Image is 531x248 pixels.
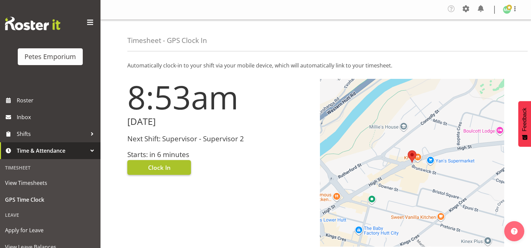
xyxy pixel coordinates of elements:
h1: 8:53am [127,79,312,115]
span: Roster [17,95,97,105]
span: Inbox [17,112,97,122]
h4: Timesheet - GPS Clock In [127,37,207,44]
span: Clock In [148,163,171,172]
span: GPS Time Clock [5,195,95,205]
span: Shifts [17,129,87,139]
span: Apply for Leave [5,225,95,235]
a: View Timesheets [2,175,99,191]
a: Apply for Leave [2,222,99,239]
h3: Next Shift: Supervisor - Supervisor 2 [127,135,312,143]
div: Leave [2,208,99,222]
button: Feedback - Show survey [518,101,531,147]
h3: Starts: in 6 minutes [127,151,312,158]
img: melanie-richardson713.jpg [503,6,511,14]
div: Timesheet [2,161,99,175]
button: Clock In [127,160,191,175]
img: Rosterit website logo [5,17,60,30]
img: help-xxl-2.png [511,228,518,235]
span: Time & Attendance [17,146,87,156]
h2: [DATE] [127,116,312,127]
a: GPS Time Clock [2,191,99,208]
div: Petes Emporium [24,52,76,62]
span: Feedback [522,108,528,131]
span: View Timesheets [5,178,95,188]
p: Automatically clock-in to your shift via your mobile device, which will automatically link to you... [127,61,504,69]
